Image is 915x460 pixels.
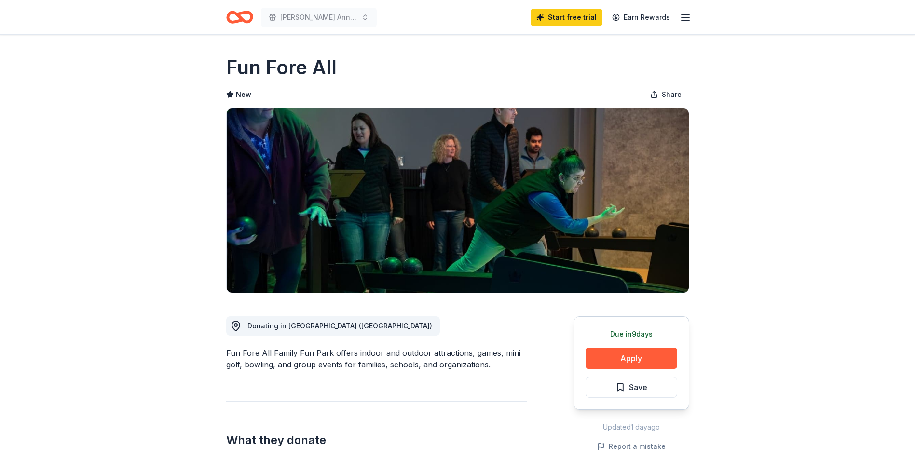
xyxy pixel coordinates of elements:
span: [PERSON_NAME] Annual Memorial Golf Classic [280,12,357,23]
h1: Fun Fore All [226,54,337,81]
img: Image for Fun Fore All [227,108,689,293]
span: Save [629,381,647,393]
h2: What they donate [226,433,527,448]
div: Updated 1 day ago [574,421,689,433]
a: Start free trial [531,9,602,26]
button: Save [586,377,677,398]
button: Apply [586,348,677,369]
button: Share [642,85,689,104]
span: New [236,89,251,100]
div: Fun Fore All Family Fun Park offers indoor and outdoor attractions, games, mini golf, bowling, an... [226,347,527,370]
a: Home [226,6,253,28]
button: [PERSON_NAME] Annual Memorial Golf Classic [261,8,377,27]
span: Share [662,89,682,100]
div: Due in 9 days [586,328,677,340]
button: Report a mistake [597,441,666,452]
a: Earn Rewards [606,9,676,26]
span: Donating in [GEOGRAPHIC_DATA] ([GEOGRAPHIC_DATA]) [247,322,432,330]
